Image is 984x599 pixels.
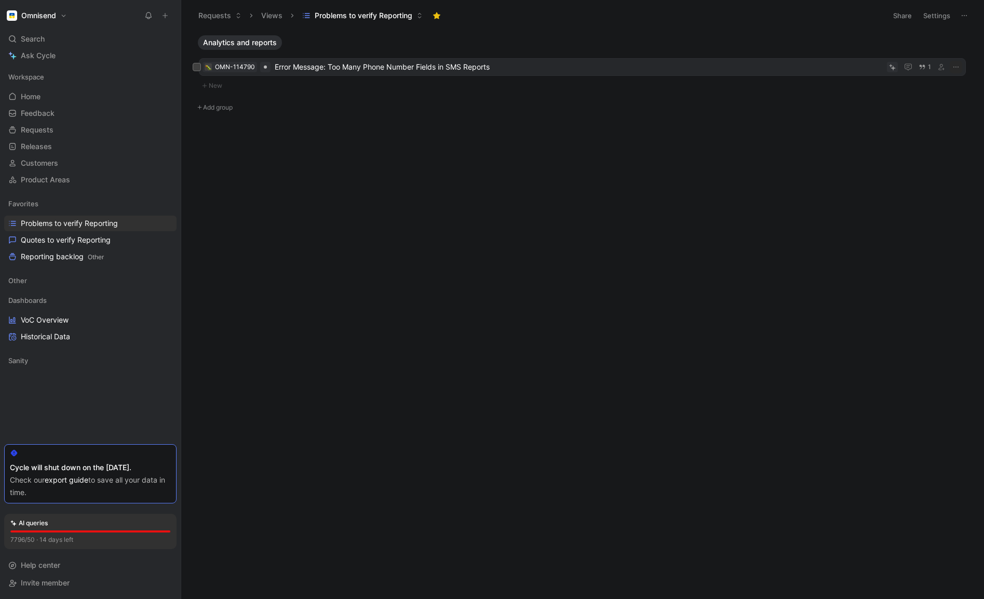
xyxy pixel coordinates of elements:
[315,10,412,21] span: Problems to verify Reporting
[194,35,971,92] div: Analytics and reportsNew
[10,518,48,528] div: AI queries
[45,475,88,484] a: export guide
[21,91,41,102] span: Home
[257,8,287,23] button: Views
[8,72,44,82] span: Workspace
[21,141,52,152] span: Releases
[205,63,212,71] button: 🐛
[21,158,58,168] span: Customers
[4,273,177,288] div: Other
[21,108,55,118] span: Feedback
[194,101,971,114] button: Add group
[4,122,177,138] a: Requests
[4,557,177,573] div: Help center
[21,561,60,569] span: Help center
[198,79,967,92] button: New
[8,355,28,366] span: Sanity
[4,139,177,154] a: Releases
[21,315,69,325] span: VoC Overview
[21,125,53,135] span: Requests
[198,35,282,50] button: Analytics and reports
[275,61,883,73] span: Error Message: Too Many Phone Number Fields in SMS Reports
[4,69,177,85] div: Workspace
[4,329,177,344] a: Historical Data
[10,474,171,499] div: Check our to save all your data in time.
[21,578,70,587] span: Invite member
[21,11,56,20] h1: Omnisend
[215,62,255,72] div: OMN-114790
[21,251,104,262] span: Reporting backlog
[4,353,177,371] div: Sanity
[4,216,177,231] a: Problems to verify Reporting
[928,64,931,70] span: 1
[21,218,118,229] span: Problems to verify Reporting
[4,292,177,344] div: DashboardsVoC OverviewHistorical Data
[203,37,277,48] span: Analytics and reports
[4,196,177,211] div: Favorites
[7,10,17,21] img: Omnisend
[88,253,104,261] span: Other
[298,8,427,23] button: Problems to verify Reporting
[4,8,70,23] button: OmnisendOmnisend
[4,273,177,291] div: Other
[8,198,38,209] span: Favorites
[10,461,171,474] div: Cycle will shut down on the [DATE].
[8,275,27,286] span: Other
[4,155,177,171] a: Customers
[21,235,111,245] span: Quotes to verify Reporting
[4,249,177,264] a: Reporting backlogOther
[888,8,916,23] button: Share
[10,535,73,545] div: 7796/50 · 14 days left
[8,295,47,305] span: Dashboards
[21,175,70,185] span: Product Areas
[4,232,177,248] a: Quotes to verify Reporting
[21,33,45,45] span: Search
[199,58,966,76] a: 🐛OMN-114790Error Message: Too Many Phone Number Fields in SMS Reports1
[205,64,211,71] img: 🐛
[4,575,177,591] div: Invite member
[4,172,177,188] a: Product Areas
[4,48,177,63] a: Ask Cycle
[21,331,70,342] span: Historical Data
[916,61,933,73] button: 1
[4,292,177,308] div: Dashboards
[4,353,177,368] div: Sanity
[194,8,246,23] button: Requests
[4,312,177,328] a: VoC Overview
[21,49,56,62] span: Ask Cycle
[4,31,177,47] div: Search
[4,89,177,104] a: Home
[4,105,177,121] a: Feedback
[919,8,955,23] button: Settings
